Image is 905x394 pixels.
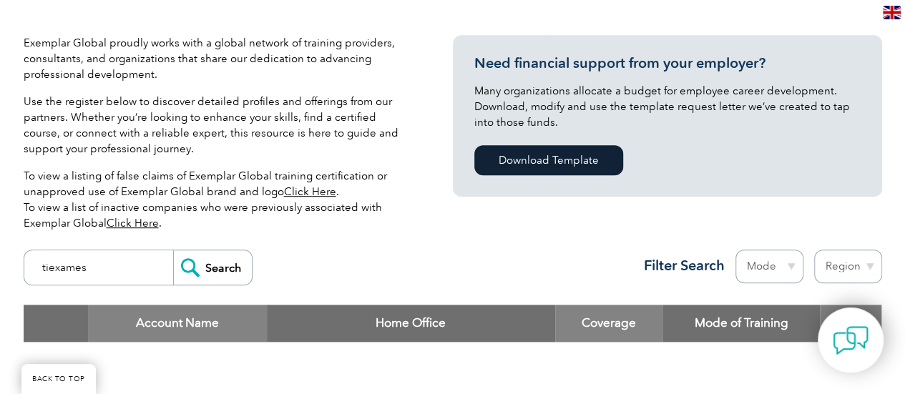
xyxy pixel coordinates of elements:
a: Download Template [474,145,623,175]
a: Click Here [107,217,159,230]
p: Use the register below to discover detailed profiles and offerings from our partners. Whether you... [24,94,410,157]
a: Click Here [284,185,336,198]
img: en [883,6,901,19]
input: Search [173,250,252,285]
p: To view a listing of false claims of Exemplar Global training certification or unapproved use of ... [24,168,410,231]
p: Many organizations allocate a budget for employee career development. Download, modify and use th... [474,83,861,130]
th: Account Name: activate to sort column descending [88,305,267,342]
a: BACK TO TOP [21,364,96,394]
p: Exemplar Global proudly works with a global network of training providers, consultants, and organ... [24,35,410,82]
img: contact-chat.png [833,322,869,358]
th: Mode of Training: activate to sort column ascending [662,305,820,342]
th: Coverage: activate to sort column ascending [555,305,662,342]
h3: Filter Search [635,257,725,275]
h3: Need financial support from your employer? [474,54,861,72]
th: : activate to sort column ascending [820,305,881,342]
th: Home Office: activate to sort column ascending [267,305,555,342]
